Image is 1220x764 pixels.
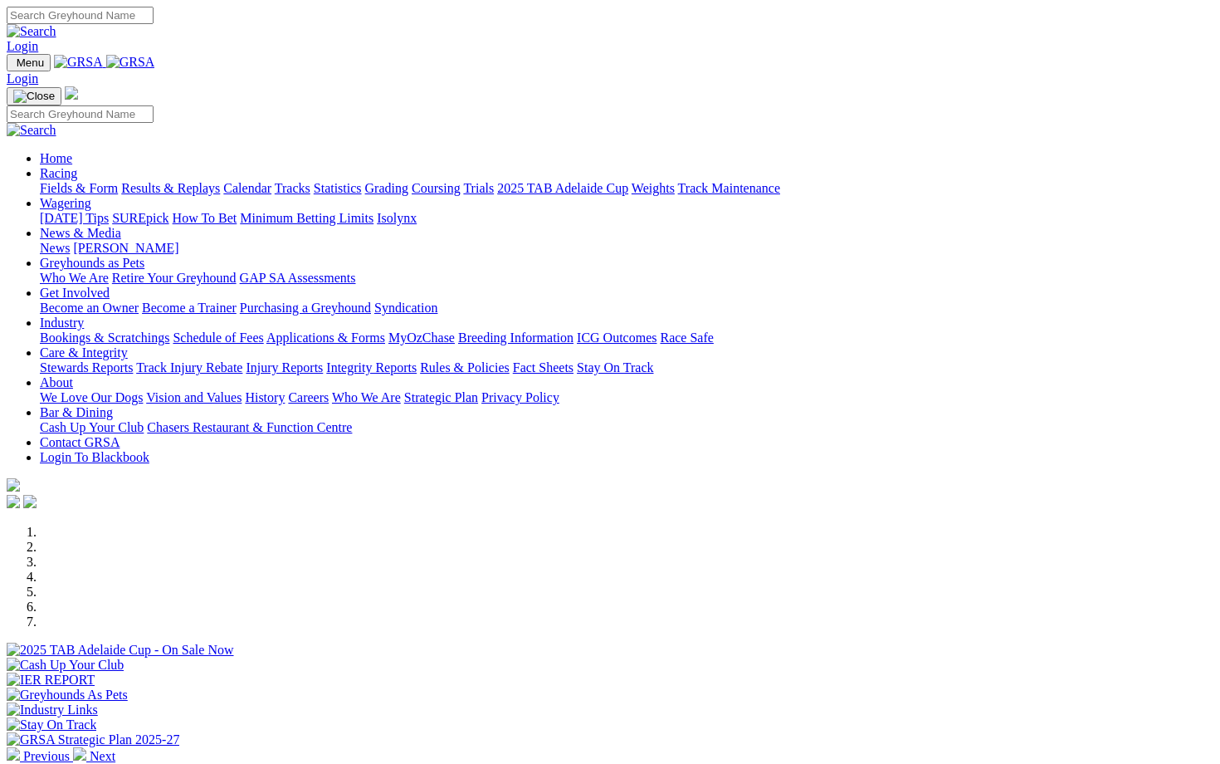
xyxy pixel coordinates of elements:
[73,241,178,255] a: [PERSON_NAME]
[374,301,437,315] a: Syndication
[40,316,84,330] a: Industry
[458,331,573,345] a: Breeding Information
[90,749,115,763] span: Next
[7,673,95,688] img: IER REPORT
[577,360,653,375] a: Stay On Track
[288,390,329,404] a: Careers
[7,24,56,39] img: Search
[40,151,72,165] a: Home
[40,450,149,464] a: Login To Blackbook
[7,643,234,658] img: 2025 TAB Adelaide Cup - On Sale Now
[40,420,144,434] a: Cash Up Your Club
[412,181,461,195] a: Coursing
[173,331,263,345] a: Schedule of Fees
[40,331,1213,345] div: Industry
[7,747,20,761] img: chevron-left-pager-white.svg
[7,717,96,732] img: Stay On Track
[65,86,78,100] img: logo-grsa-white.png
[40,301,1213,316] div: Get Involved
[40,211,109,225] a: [DATE] Tips
[146,390,242,404] a: Vision and Values
[23,495,37,508] img: twitter.svg
[240,271,356,285] a: GAP SA Assessments
[7,71,38,86] a: Login
[40,331,169,345] a: Bookings & Scratchings
[7,87,61,105] button: Toggle navigation
[245,390,285,404] a: History
[240,301,371,315] a: Purchasing a Greyhound
[266,331,385,345] a: Applications & Forms
[275,181,310,195] a: Tracks
[40,301,139,315] a: Become an Owner
[54,55,103,70] img: GRSA
[40,390,143,404] a: We Love Our Dogs
[40,345,128,360] a: Care & Integrity
[40,226,121,240] a: News & Media
[40,256,144,270] a: Greyhounds as Pets
[7,688,128,703] img: Greyhounds As Pets
[326,360,417,375] a: Integrity Reports
[17,56,44,69] span: Menu
[73,747,86,761] img: chevron-right-pager-white.svg
[136,360,242,375] a: Track Injury Rebate
[147,420,352,434] a: Chasers Restaurant & Function Centre
[23,749,70,763] span: Previous
[497,181,628,195] a: 2025 TAB Adelaide Cup
[332,390,401,404] a: Who We Are
[40,360,133,375] a: Stewards Reports
[13,90,55,103] img: Close
[40,420,1213,435] div: Bar & Dining
[463,181,494,195] a: Trials
[223,181,271,195] a: Calendar
[240,211,373,225] a: Minimum Betting Limits
[7,749,73,763] a: Previous
[142,301,237,315] a: Become a Trainer
[404,390,478,404] a: Strategic Plan
[106,55,155,70] img: GRSA
[121,181,220,195] a: Results & Replays
[40,271,109,285] a: Who We Are
[40,360,1213,375] div: Care & Integrity
[40,271,1213,286] div: Greyhounds as Pets
[7,7,154,24] input: Search
[660,331,713,345] a: Race Safe
[40,241,70,255] a: News
[40,405,113,419] a: Bar & Dining
[73,749,115,763] a: Next
[7,123,56,138] img: Search
[40,166,77,180] a: Racing
[40,181,1213,196] div: Racing
[365,181,408,195] a: Grading
[246,360,323,375] a: Injury Reports
[577,331,656,345] a: ICG Outcomes
[7,478,20,492] img: logo-grsa-white.png
[420,360,510,375] a: Rules & Policies
[40,435,120,449] a: Contact GRSA
[112,211,168,225] a: SUREpick
[314,181,362,195] a: Statistics
[7,732,179,747] img: GRSA Strategic Plan 2025-27
[7,39,38,53] a: Login
[40,211,1213,226] div: Wagering
[40,196,91,210] a: Wagering
[377,211,417,225] a: Isolynx
[40,241,1213,256] div: News & Media
[7,703,98,717] img: Industry Links
[40,375,73,389] a: About
[388,331,455,345] a: MyOzChase
[7,54,51,71] button: Toggle navigation
[40,286,110,300] a: Get Involved
[173,211,237,225] a: How To Bet
[678,181,780,195] a: Track Maintenance
[481,390,559,404] a: Privacy Policy
[7,495,20,508] img: facebook.svg
[40,390,1213,405] div: About
[112,271,237,285] a: Retire Your Greyhound
[40,181,118,195] a: Fields & Form
[632,181,675,195] a: Weights
[7,658,124,673] img: Cash Up Your Club
[7,105,154,123] input: Search
[513,360,573,375] a: Fact Sheets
